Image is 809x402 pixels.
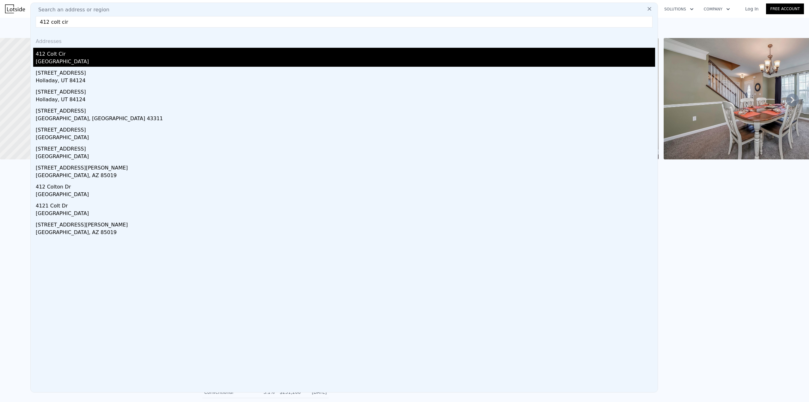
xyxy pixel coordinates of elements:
[36,172,655,181] div: [GEOGRAPHIC_DATA], AZ 85019
[5,4,25,13] img: Lotside
[36,77,655,86] div: Holladay, UT 84124
[738,6,766,12] a: Log In
[36,58,655,67] div: [GEOGRAPHIC_DATA]
[659,3,699,15] button: Solutions
[33,33,655,48] div: Addresses
[36,229,655,238] div: [GEOGRAPHIC_DATA], AZ 85019
[36,67,655,77] div: [STREET_ADDRESS]
[36,181,655,191] div: 412 Colton Dr
[33,6,109,14] span: Search an address or region
[36,96,655,105] div: Holladay, UT 84124
[36,191,655,200] div: [GEOGRAPHIC_DATA]
[36,200,655,210] div: 4121 Colt Dr
[36,210,655,219] div: [GEOGRAPHIC_DATA]
[36,16,653,28] input: Enter an address, city, region, neighborhood or zip code
[36,134,655,143] div: [GEOGRAPHIC_DATA]
[36,162,655,172] div: [STREET_ADDRESS][PERSON_NAME]
[36,153,655,162] div: [GEOGRAPHIC_DATA]
[36,124,655,134] div: [STREET_ADDRESS]
[36,48,655,58] div: 412 Colt Cir
[36,115,655,124] div: [GEOGRAPHIC_DATA], [GEOGRAPHIC_DATA] 43311
[36,219,655,229] div: [STREET_ADDRESS][PERSON_NAME]
[36,143,655,153] div: [STREET_ADDRESS]
[766,3,804,14] a: Free Account
[699,3,735,15] button: Company
[36,86,655,96] div: [STREET_ADDRESS]
[36,105,655,115] div: [STREET_ADDRESS]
